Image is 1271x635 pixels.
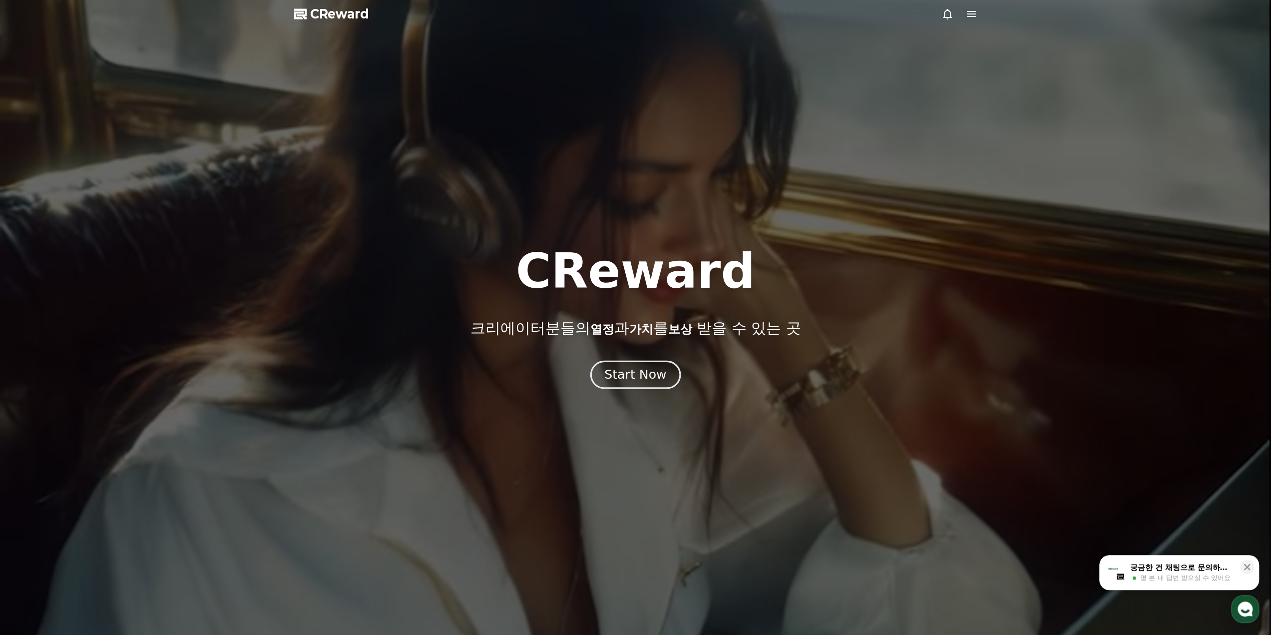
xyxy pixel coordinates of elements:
[310,6,369,22] span: CReward
[3,317,66,342] a: 홈
[129,317,192,342] a: 설정
[668,322,692,336] span: 보상
[470,319,801,337] p: 크리에이터분들의 과 를 받을 수 있는 곳
[590,360,681,389] button: Start Now
[590,322,614,336] span: 열정
[31,332,37,340] span: 홈
[516,247,755,295] h1: CReward
[154,332,166,340] span: 설정
[66,317,129,342] a: 대화
[294,6,369,22] a: CReward
[592,371,679,381] a: Start Now
[604,366,666,383] div: Start Now
[629,322,653,336] span: 가치
[91,332,103,340] span: 대화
